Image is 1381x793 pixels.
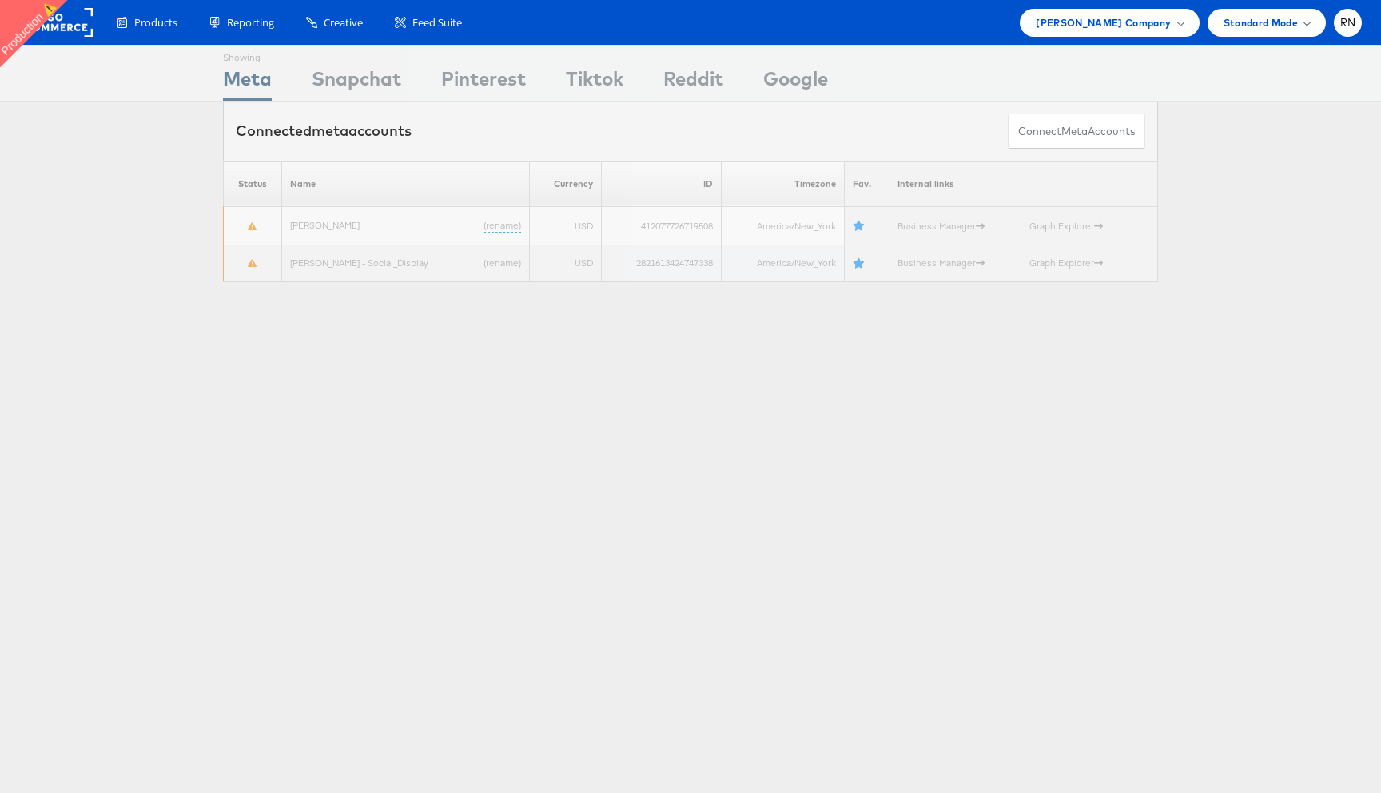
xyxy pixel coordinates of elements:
[1036,14,1171,31] span: [PERSON_NAME] Company
[1224,14,1298,31] span: Standard Mode
[1029,220,1103,232] a: Graph Explorer
[1061,124,1088,139] span: meta
[324,15,363,30] span: Creative
[312,122,348,140] span: meta
[223,65,272,101] div: Meta
[441,65,526,101] div: Pinterest
[290,219,360,231] a: [PERSON_NAME]
[529,161,601,207] th: Currency
[601,207,721,245] td: 412077726719508
[529,245,601,282] td: USD
[601,161,721,207] th: ID
[134,15,177,30] span: Products
[663,65,723,101] div: Reddit
[484,257,521,270] a: (rename)
[722,245,845,282] td: America/New_York
[601,245,721,282] td: 2821613424747338
[484,219,521,233] a: (rename)
[312,65,401,101] div: Snapchat
[227,15,274,30] span: Reporting
[897,257,985,269] a: Business Manager
[897,220,985,232] a: Business Manager
[224,161,282,207] th: Status
[1029,257,1103,269] a: Graph Explorer
[722,161,845,207] th: Timezone
[282,161,530,207] th: Name
[1340,18,1356,28] span: RN
[223,46,272,65] div: Showing
[236,121,412,141] div: Connected accounts
[412,15,462,30] span: Feed Suite
[290,257,428,269] a: [PERSON_NAME] - Social_Display
[763,65,828,101] div: Google
[566,65,623,101] div: Tiktok
[1008,114,1145,149] button: ConnectmetaAccounts
[529,207,601,245] td: USD
[722,207,845,245] td: America/New_York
